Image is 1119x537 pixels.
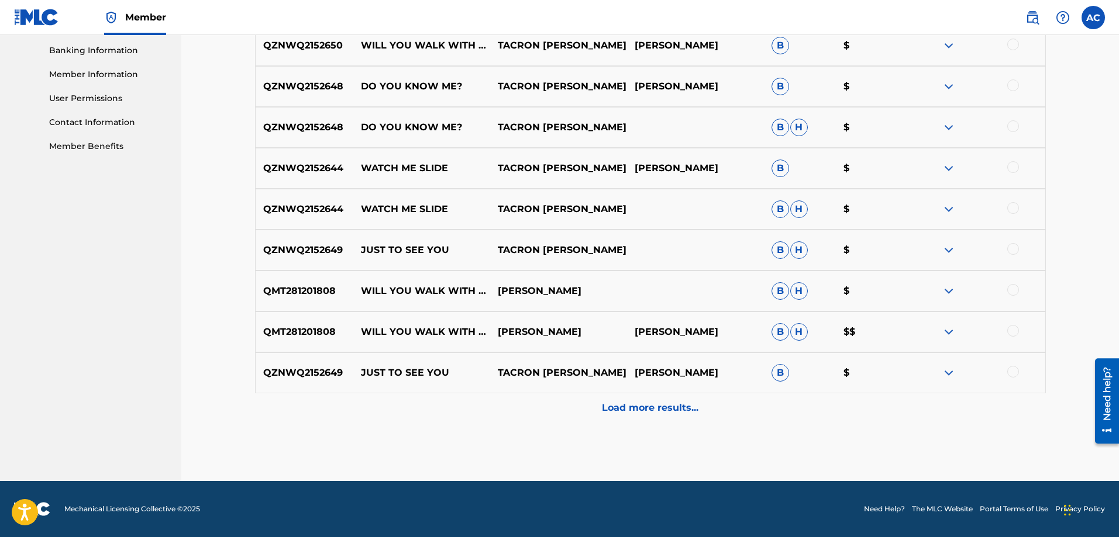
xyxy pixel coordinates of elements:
[256,202,354,216] p: QZNWQ2152644
[980,504,1048,514] a: Portal Terms of Use
[627,325,764,339] p: [PERSON_NAME]
[1064,493,1071,528] div: Drag
[353,366,490,380] p: JUST TO SEE YOU
[790,241,808,259] span: H
[490,325,627,339] p: [PERSON_NAME]
[353,284,490,298] p: WILL YOU WALK WITH ME
[864,504,905,514] a: Need Help?
[790,200,808,218] span: H
[490,366,627,380] p: TACRON [PERSON_NAME]
[836,243,908,257] p: $
[942,243,956,257] img: expand
[256,243,354,257] p: QZNWQ2152649
[772,364,789,382] span: B
[772,282,789,300] span: B
[256,161,354,175] p: QZNWQ2152644
[49,92,167,105] a: User Permissions
[772,78,789,95] span: B
[912,504,973,514] a: The MLC Website
[772,200,789,218] span: B
[772,323,789,341] span: B
[942,284,956,298] img: expand
[1055,504,1105,514] a: Privacy Policy
[1056,11,1070,25] img: help
[490,202,627,216] p: TACRON [PERSON_NAME]
[772,37,789,54] span: B
[836,284,908,298] p: $
[836,366,908,380] p: $
[602,401,698,415] p: Load more results...
[836,161,908,175] p: $
[942,325,956,339] img: expand
[353,243,490,257] p: JUST TO SEE YOU
[353,325,490,339] p: WILL YOU WALK WITH ME
[14,502,50,516] img: logo
[836,325,908,339] p: $$
[836,120,908,134] p: $
[790,119,808,136] span: H
[627,161,764,175] p: [PERSON_NAME]
[1061,481,1119,537] iframe: Chat Widget
[490,79,627,93] p: TACRON [PERSON_NAME]
[772,160,789,177] span: B
[627,39,764,53] p: [PERSON_NAME]
[627,366,764,380] p: [PERSON_NAME]
[353,202,490,216] p: WATCH ME SLIDE
[64,504,200,514] span: Mechanical Licensing Collective © 2025
[490,120,627,134] p: TACRON [PERSON_NAME]
[256,79,354,93] p: QZNWQ2152648
[256,120,354,134] p: QZNWQ2152648
[49,68,167,81] a: Member Information
[772,241,789,259] span: B
[1051,6,1075,29] div: Help
[104,11,118,25] img: Top Rightsholder
[490,39,627,53] p: TACRON [PERSON_NAME]
[790,282,808,300] span: H
[256,366,354,380] p: QZNWQ2152649
[125,11,166,24] span: Member
[353,161,490,175] p: WATCH ME SLIDE
[49,116,167,129] a: Contact Information
[942,39,956,53] img: expand
[353,120,490,134] p: DO YOU KNOW ME?
[942,366,956,380] img: expand
[942,120,956,134] img: expand
[490,161,627,175] p: TACRON [PERSON_NAME]
[256,284,354,298] p: QMT281201808
[1025,11,1039,25] img: search
[49,140,167,153] a: Member Benefits
[1086,354,1119,448] iframe: Resource Center
[942,202,956,216] img: expand
[1082,6,1105,29] div: User Menu
[490,243,627,257] p: TACRON [PERSON_NAME]
[790,323,808,341] span: H
[942,161,956,175] img: expand
[256,39,354,53] p: QZNWQ2152650
[836,202,908,216] p: $
[49,44,167,57] a: Banking Information
[772,119,789,136] span: B
[1021,6,1044,29] a: Public Search
[14,9,59,26] img: MLC Logo
[942,79,956,93] img: expand
[836,79,908,93] p: $
[256,325,354,339] p: QMT281201808
[353,79,490,93] p: DO YOU KNOW ME?
[836,39,908,53] p: $
[627,79,764,93] p: [PERSON_NAME]
[490,284,627,298] p: [PERSON_NAME]
[353,39,490,53] p: WILL YOU WALK WITH ME?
